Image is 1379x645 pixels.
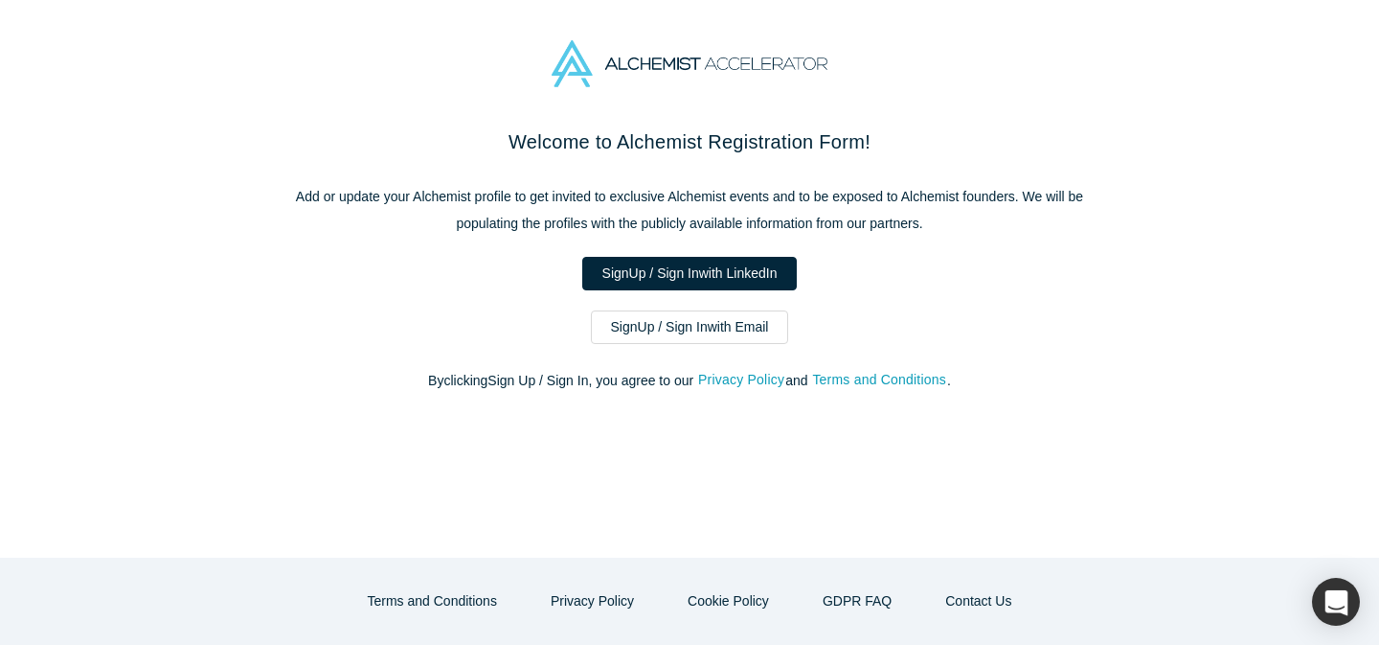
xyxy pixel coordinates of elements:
[552,40,827,87] img: Alchemist Accelerator Logo
[803,585,912,618] a: GDPR FAQ
[348,585,517,618] button: Terms and Conditions
[287,183,1092,237] p: Add or update your Alchemist profile to get invited to exclusive Alchemist events and to be expos...
[697,369,785,391] button: Privacy Policy
[667,585,789,618] button: Cookie Policy
[811,369,947,391] button: Terms and Conditions
[287,127,1092,156] h2: Welcome to Alchemist Registration Form!
[531,585,654,618] button: Privacy Policy
[925,585,1031,618] button: Contact Us
[582,257,798,290] a: SignUp / Sign Inwith LinkedIn
[591,311,789,344] a: SignUp / Sign Inwith Email
[287,371,1092,391] p: By clicking Sign Up / Sign In , you agree to our and .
